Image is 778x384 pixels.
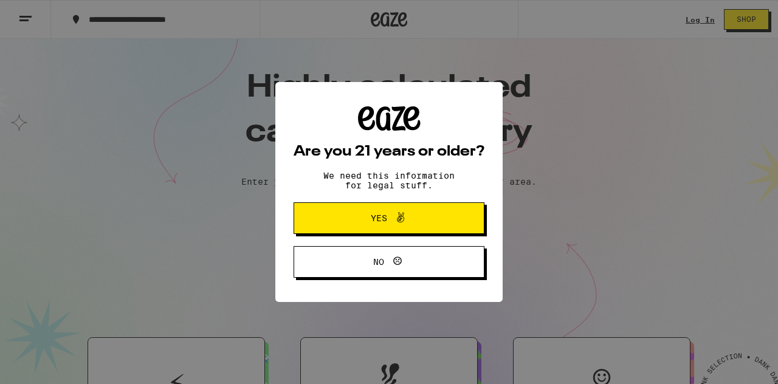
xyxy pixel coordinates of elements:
span: Yes [371,214,387,222]
button: Yes [294,202,484,234]
h2: Are you 21 years or older? [294,145,484,159]
p: We need this information for legal stuff. [313,171,465,190]
button: No [294,246,484,278]
span: No [373,258,384,266]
